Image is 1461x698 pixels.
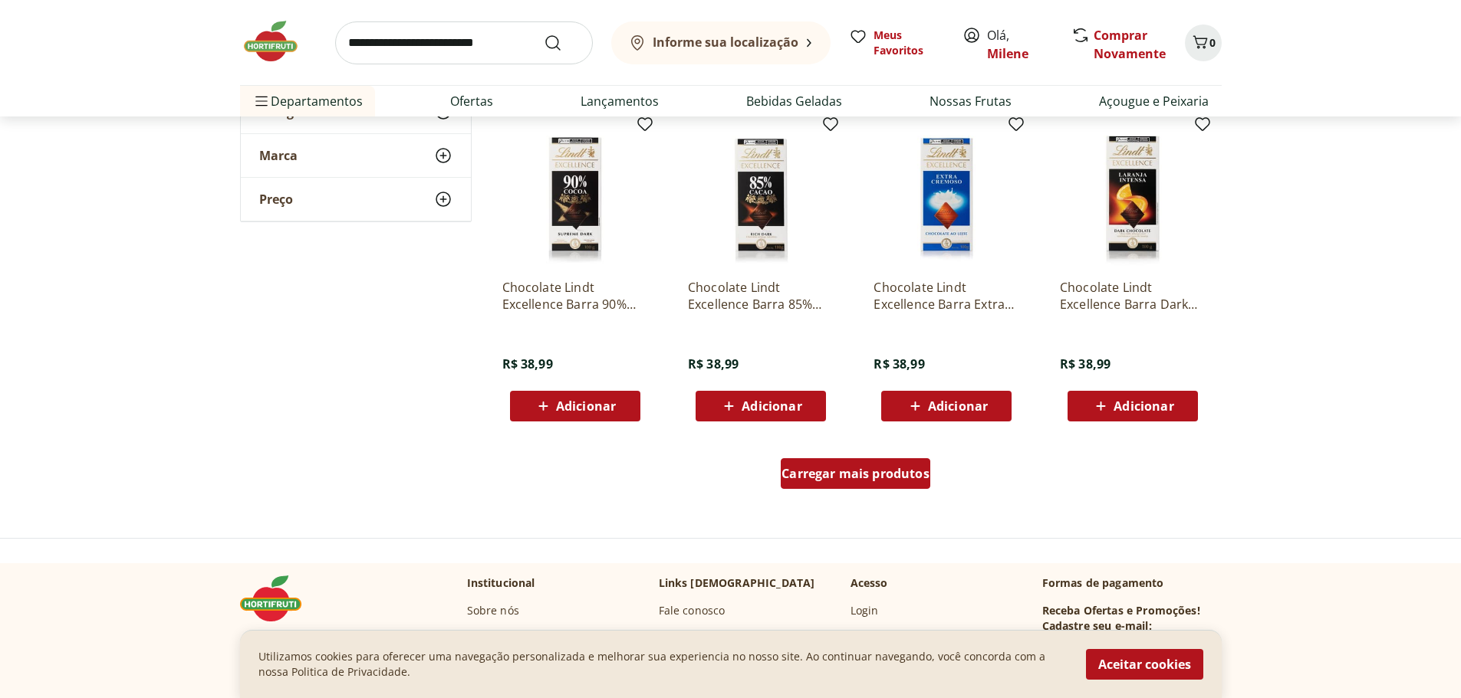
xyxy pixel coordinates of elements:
span: Carregar mais produtos [782,467,930,480]
a: Comprar Novamente [1094,27,1166,62]
button: Submit Search [544,34,581,52]
h3: Cadastre seu e-mail: [1042,618,1152,634]
span: Adicionar [928,400,988,412]
span: Adicionar [1114,400,1173,412]
p: Formas de pagamento [1042,575,1222,591]
img: Hortifruti [240,18,317,64]
a: Chocolate Lindt Excellence Barra Dark Laranja 100g [1060,279,1206,313]
p: Links [DEMOGRAPHIC_DATA] [659,575,815,591]
a: Nossas Frutas [930,92,1012,110]
h3: Receba Ofertas e Promoções! [1042,603,1200,618]
button: Carrinho [1185,25,1222,61]
span: R$ 38,99 [1060,356,1111,372]
a: Sobre nós [467,603,519,618]
a: Meus Favoritos [849,28,944,58]
span: Adicionar [742,400,801,412]
span: 0 [1209,35,1216,50]
p: Acesso [851,575,888,591]
a: Chocolate Lindt Excellence Barra 85% Dark 100g [688,279,834,313]
a: Fale conosco [659,603,726,618]
input: search [335,21,593,64]
button: Informe sua localização [611,21,831,64]
button: Adicionar [1068,391,1198,421]
button: Adicionar [881,391,1012,421]
img: Chocolate Lindt Excellence Barra 90% Dark 100g [502,121,648,267]
span: R$ 38,99 [502,356,553,372]
img: Chocolate Lindt Excellence Barra 85% Dark 100g [688,121,834,267]
p: Institucional [467,575,535,591]
a: Ofertas [450,92,493,110]
span: Departamentos [252,83,363,120]
span: Preço [259,192,293,207]
span: R$ 38,99 [874,356,924,372]
a: Chocolate Lindt Excellence Barra Extra Cremoso ao Leite 100g [874,279,1019,313]
span: Adicionar [556,400,616,412]
a: Açougue e Peixaria [1099,92,1209,110]
a: Chocolate Lindt Excellence Barra 90% Dark 100g [502,279,648,313]
a: Lançamentos [581,92,659,110]
b: Informe sua localização [653,34,798,51]
button: Preço [241,178,471,221]
button: Adicionar [510,391,640,421]
img: Chocolate Lindt Excellence Barra Extra Cremoso ao Leite 100g [874,121,1019,267]
button: Marca [241,134,471,177]
a: Milene [987,45,1028,62]
span: Olá, [987,26,1055,63]
img: Hortifruti [240,575,317,621]
span: Marca [259,148,298,163]
span: Meus Favoritos [874,28,944,58]
button: Adicionar [696,391,826,421]
a: Bebidas Geladas [746,92,842,110]
a: Carregar mais produtos [781,458,930,495]
a: Login [851,603,879,618]
button: Aceitar cookies [1086,649,1203,680]
p: Utilizamos cookies para oferecer uma navegação personalizada e melhorar sua experiencia no nosso ... [258,649,1068,680]
img: Chocolate Lindt Excellence Barra Dark Laranja 100g [1060,121,1206,267]
button: Menu [252,83,271,120]
span: R$ 38,99 [688,356,739,372]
